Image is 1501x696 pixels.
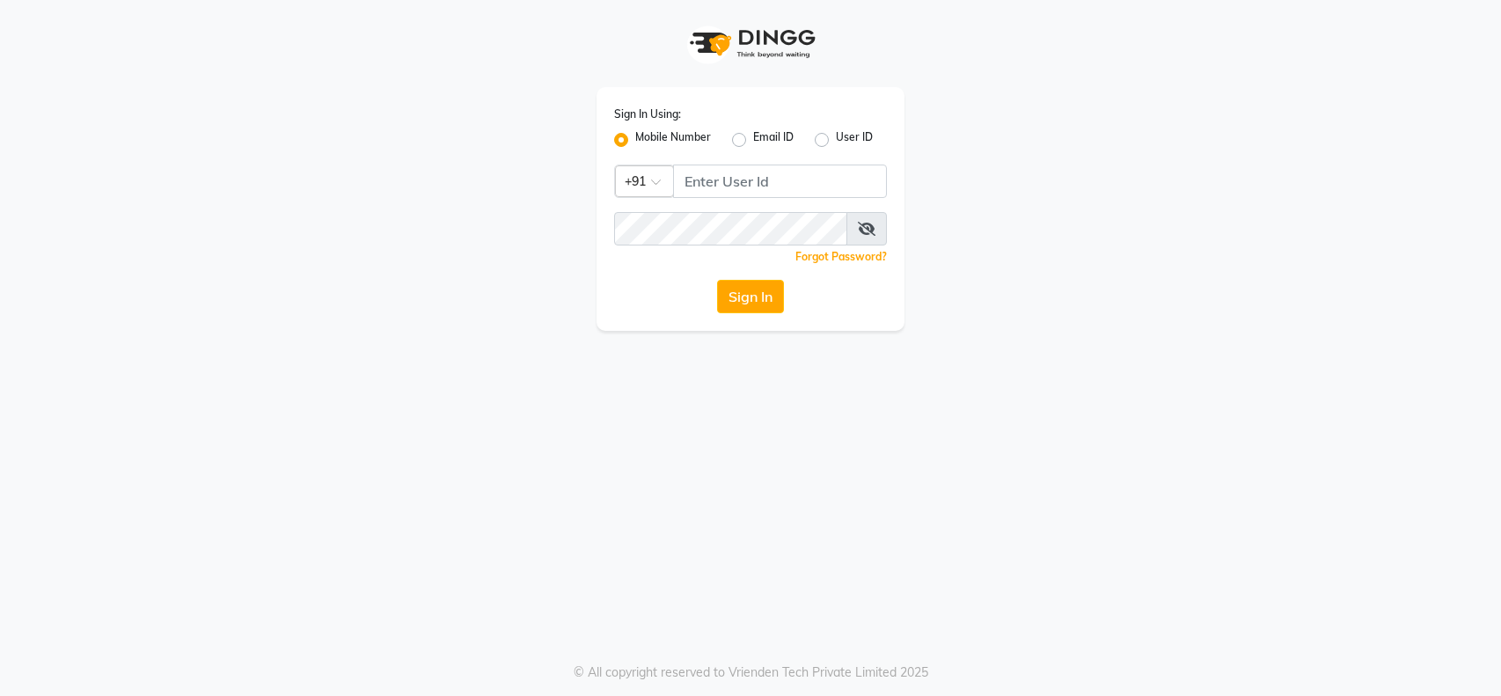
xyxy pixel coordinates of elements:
a: Forgot Password? [795,250,887,263]
input: Username [614,212,847,245]
label: Sign In Using: [614,106,681,122]
input: Username [673,165,887,198]
label: User ID [836,129,873,150]
button: Sign In [717,280,784,313]
label: Mobile Number [635,129,711,150]
img: logo1.svg [680,18,821,70]
label: Email ID [753,129,794,150]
